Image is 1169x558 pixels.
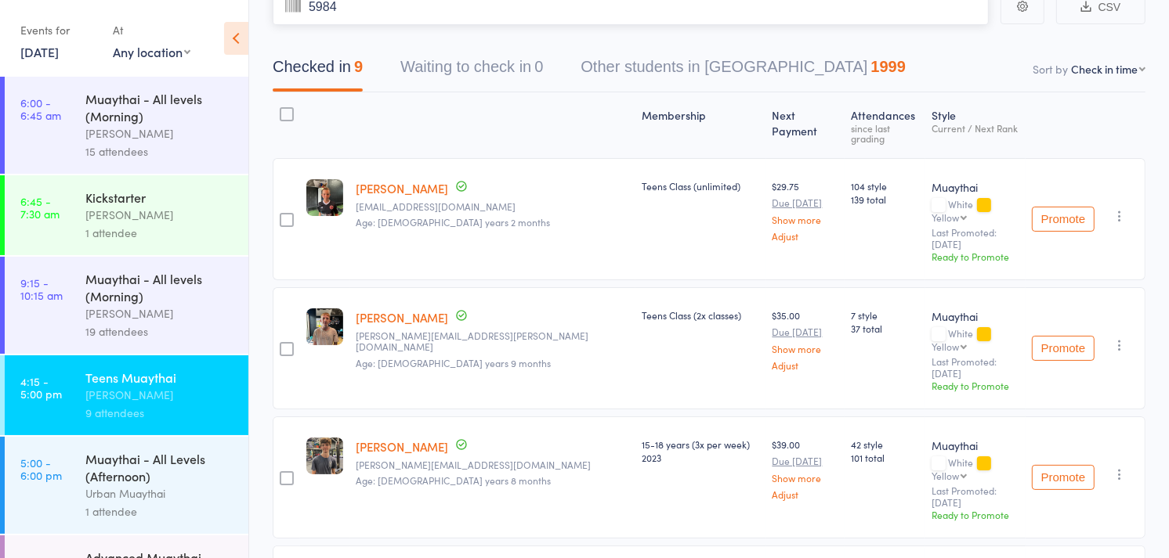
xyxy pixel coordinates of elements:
div: Muaythai [932,308,1019,324]
label: Sort by [1033,61,1068,77]
div: Yellow [932,470,959,481]
div: 15-18 years (3x per week) 2023 [642,437,759,464]
div: 1 attendee [85,224,235,242]
div: Teens Class (2x classes) [642,308,759,322]
span: 37 total [851,322,919,335]
div: Ready to Promote [932,508,1019,521]
div: Muaythai [932,437,1019,453]
span: 139 total [851,193,919,206]
a: 6:45 -7:30 amKickstarter[PERSON_NAME]1 attendee [5,175,248,255]
div: Muaythai - All Levels (Afternoon) [85,450,235,484]
div: 19 attendees [85,322,235,340]
a: Show more [773,214,839,225]
img: image1713418317.png [306,179,343,216]
div: 9 attendees [85,404,235,422]
small: Last Promoted: [DATE] [932,356,1019,379]
a: [PERSON_NAME] [356,438,448,455]
span: Age: [DEMOGRAPHIC_DATA] years 9 months [356,356,551,369]
small: Due [DATE] [773,326,839,337]
div: [PERSON_NAME] [85,304,235,322]
div: 1 attendee [85,502,235,520]
div: White [932,457,1019,481]
button: Promote [1032,207,1095,232]
a: 5:00 -6:00 pmMuaythai - All Levels (Afternoon)Urban Muaythai1 attendee [5,437,248,534]
span: 7 style [851,308,919,322]
div: Next Payment [766,99,845,151]
div: 9 [354,58,363,75]
span: 42 style [851,437,919,451]
div: Atten­dances [845,99,925,151]
div: Teens Class (unlimited) [642,179,759,193]
div: Muaythai - All levels (Morning) [85,90,235,124]
div: 15 attendees [85,142,235,160]
a: Adjust [773,489,839,499]
div: Urban Muaythai [85,484,235,502]
div: Yellow [932,212,959,222]
button: Promote [1032,465,1095,490]
small: Due [DATE] [773,455,839,466]
time: 4:15 - 5:00 pm [20,375,62,400]
a: Show more [773,344,839,354]
div: Muaythai - All levels (Morning) [85,270,235,304]
a: Adjust [773,231,839,241]
a: Adjust [773,360,839,370]
div: Yellow [932,341,959,351]
button: Waiting to check in0 [400,50,543,92]
a: Show more [773,473,839,483]
div: $29.75 [773,179,839,241]
time: 9:15 - 10:15 am [20,276,63,301]
span: Age: [DEMOGRAPHIC_DATA] years 2 months [356,215,550,229]
div: [PERSON_NAME] [85,386,235,404]
button: Promote [1032,336,1095,361]
div: At [113,17,190,43]
div: Style [925,99,1026,151]
img: image1729058313.png [306,437,343,474]
div: White [932,328,1019,351]
div: [PERSON_NAME] [85,206,235,224]
div: Any location [113,43,190,60]
div: Events for [20,17,97,43]
span: Age: [DEMOGRAPHIC_DATA] years 8 months [356,473,551,487]
a: 6:00 -6:45 amMuaythai - All levels (Morning)[PERSON_NAME]15 attendees [5,77,248,174]
time: 5:00 - 6:00 pm [20,456,62,481]
a: [PERSON_NAME] [356,180,448,196]
time: 6:45 - 7:30 am [20,195,60,220]
div: Ready to Promote [932,250,1019,263]
div: 0 [534,58,543,75]
div: Current / Next Rank [932,123,1019,133]
div: Kickstarter [85,189,235,206]
span: 104 style [851,179,919,193]
time: 6:00 - 6:45 am [20,96,61,121]
a: [DATE] [20,43,59,60]
div: Teens Muaythai [85,369,235,386]
button: Checked in9 [273,50,363,92]
small: Last Promoted: [DATE] [932,485,1019,508]
div: $39.00 [773,437,839,499]
small: Auntyemm@hotmail.com [356,201,629,212]
div: Muaythai [932,179,1019,195]
img: image1744178485.png [306,308,343,345]
button: Other students in [GEOGRAPHIC_DATA]1999 [581,50,906,92]
div: since last grading [851,123,919,143]
a: 4:15 -5:00 pmTeens Muaythai[PERSON_NAME]9 attendees [5,355,248,435]
div: Ready to Promote [932,379,1019,392]
div: [PERSON_NAME] [85,124,235,142]
a: [PERSON_NAME] [356,309,448,326]
div: Membership [635,99,765,151]
div: White [932,199,1019,222]
small: Last Promoted: [DATE] [932,227,1019,250]
small: michelle_birt@hotmail.com [356,459,629,470]
small: amy.wallace@live.com.au [356,330,629,353]
div: 1999 [870,58,906,75]
a: 9:15 -10:15 amMuaythai - All levels (Morning)[PERSON_NAME]19 attendees [5,257,248,354]
small: Due [DATE] [773,197,839,208]
span: 101 total [851,451,919,464]
div: Check in time [1071,61,1138,77]
div: $35.00 [773,308,839,370]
